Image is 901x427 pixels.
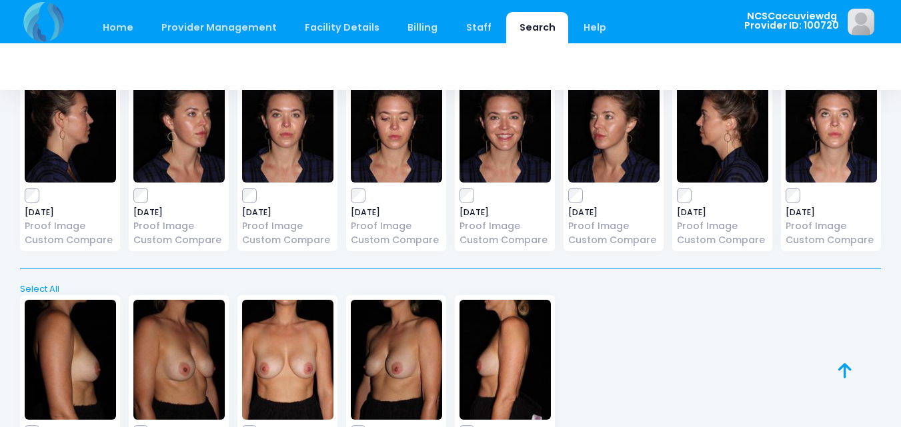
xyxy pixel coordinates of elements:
span: NCSCaccuviewdg Provider ID: 100720 [744,11,839,31]
a: Proof Image [25,219,116,233]
img: image [351,63,442,183]
img: image [242,300,333,420]
span: [DATE] [351,209,442,216]
a: Billing [395,12,451,43]
span: [DATE] [568,209,660,216]
a: Search [506,12,568,43]
img: image [133,300,225,420]
img: image [786,63,877,183]
a: Staff [453,12,504,43]
a: Custom Compare [786,233,877,247]
a: Provider Management [148,12,289,43]
span: [DATE] [677,209,768,216]
img: image [25,300,116,420]
a: Custom Compare [677,233,768,247]
a: Proof Image [242,219,333,233]
a: Proof Image [677,219,768,233]
a: Proof Image [351,219,442,233]
span: [DATE] [25,209,116,216]
a: Custom Compare [351,233,442,247]
span: [DATE] [133,209,225,216]
a: Proof Image [460,219,551,233]
a: Proof Image [786,219,877,233]
a: Custom Compare [133,233,225,247]
img: image [848,9,874,35]
img: image [568,63,660,183]
img: image [133,63,225,183]
a: Home [89,12,146,43]
a: Proof Image [133,219,225,233]
a: Custom Compare [25,233,116,247]
a: Proof Image [568,219,660,233]
a: Select All [16,282,886,296]
img: image [351,300,442,420]
img: image [677,63,768,183]
a: Custom Compare [460,233,551,247]
img: image [25,63,116,183]
a: Custom Compare [242,233,333,247]
span: [DATE] [242,209,333,216]
span: [DATE] [460,209,551,216]
span: [DATE] [786,209,877,216]
img: image [460,63,551,183]
a: Custom Compare [568,233,660,247]
a: Help [571,12,620,43]
a: Facility Details [292,12,393,43]
img: image [460,300,551,420]
img: image [242,63,333,183]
